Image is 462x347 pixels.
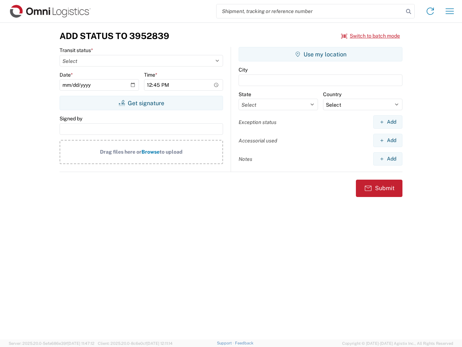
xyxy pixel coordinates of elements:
[323,91,341,98] label: Country
[235,341,253,345] a: Feedback
[98,341,173,346] span: Client: 2025.20.0-8c6e0cf
[9,341,95,346] span: Server: 2025.20.0-5efa686e39f
[373,134,402,147] button: Add
[217,341,235,345] a: Support
[373,115,402,129] button: Add
[342,340,453,347] span: Copyright © [DATE]-[DATE] Agistix Inc., All Rights Reserved
[144,72,157,78] label: Time
[60,96,223,110] button: Get signature
[239,119,276,125] label: Exception status
[100,149,141,155] span: Drag files here or
[239,137,277,144] label: Accessorial used
[341,30,400,42] button: Switch to batch mode
[60,31,169,41] h3: Add Status to 3952839
[60,47,93,53] label: Transit status
[239,156,252,162] label: Notes
[356,180,402,197] button: Submit
[160,149,183,155] span: to upload
[239,91,251,98] label: State
[239,67,248,73] label: City
[217,4,404,18] input: Shipment, tracking or reference number
[239,47,402,61] button: Use my location
[60,115,82,122] label: Signed by
[147,341,173,346] span: [DATE] 12:11:14
[67,341,95,346] span: [DATE] 11:47:12
[60,72,73,78] label: Date
[141,149,160,155] span: Browse
[373,152,402,166] button: Add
